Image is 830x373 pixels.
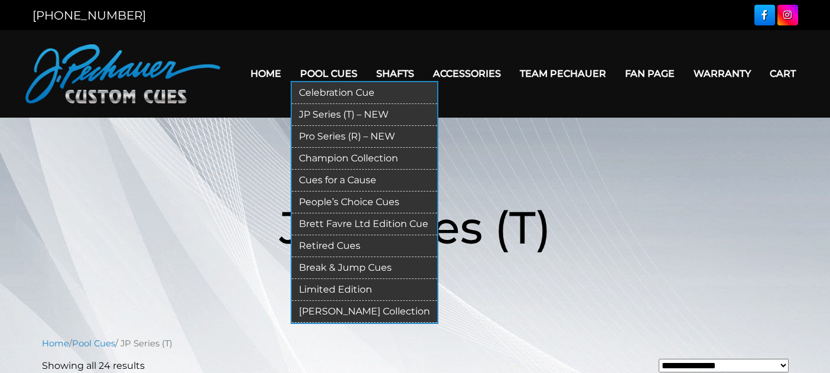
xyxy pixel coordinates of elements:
a: [PHONE_NUMBER] [32,8,146,22]
nav: Breadcrumb [42,337,789,350]
a: Shafts [367,59,424,89]
a: Cart [760,59,805,89]
a: JP Series (T) – NEW [292,104,437,126]
a: Pool Cues [291,59,367,89]
a: Limited Edition [292,279,437,301]
a: Brett Favre Ltd Edition Cue [292,213,437,235]
select: Shop order [659,359,789,373]
a: Champion Collection [292,148,437,170]
a: Break & Jump Cues [292,257,437,279]
p: Showing all 24 results [42,359,145,373]
a: People’s Choice Cues [292,192,437,213]
a: Celebration Cue [292,82,437,104]
a: Warranty [684,59,760,89]
img: Pechauer Custom Cues [25,44,220,103]
a: Pool Cues [72,338,115,349]
a: Home [42,338,69,349]
a: Team Pechauer [510,59,616,89]
a: Retired Cues [292,235,437,257]
span: JP Series (T) [279,200,551,255]
a: Pro Series (R) – NEW [292,126,437,148]
a: [PERSON_NAME] Collection [292,301,437,323]
a: Home [241,59,291,89]
a: Accessories [424,59,510,89]
a: Fan Page [616,59,684,89]
a: Cues for a Cause [292,170,437,192]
